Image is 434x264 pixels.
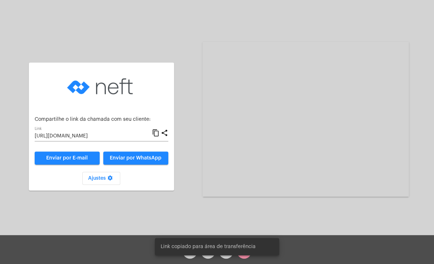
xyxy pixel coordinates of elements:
button: Ajustes [82,172,120,185]
p: Compartilhe o link da chamada com seu cliente: [35,117,168,122]
span: Ajustes [88,176,114,181]
span: Enviar por WhatsApp [110,156,161,161]
a: Enviar por E-mail [35,152,100,165]
mat-icon: settings [106,175,114,184]
mat-icon: content_copy [152,129,160,137]
mat-icon: share [161,129,168,137]
img: logo-neft-novo-2.png [65,68,138,105]
button: Enviar por WhatsApp [103,152,168,165]
span: Enviar por E-mail [46,156,88,161]
span: Link copiado para área de transferência [161,243,256,250]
